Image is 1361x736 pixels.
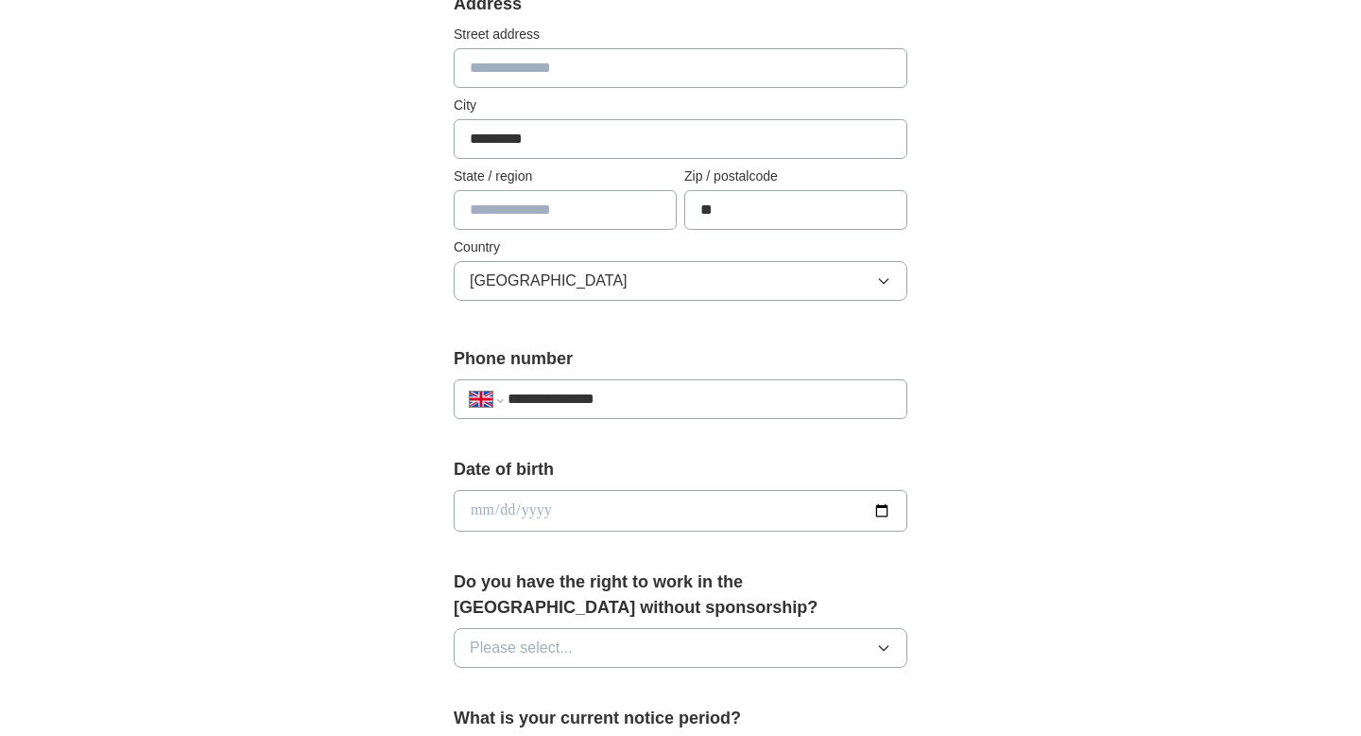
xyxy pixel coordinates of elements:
[454,628,907,668] button: Please select...
[454,706,907,731] label: What is your current notice period?
[454,166,677,186] label: State / region
[454,261,907,301] button: [GEOGRAPHIC_DATA]
[454,25,907,44] label: Street address
[470,637,573,659] span: Please select...
[684,166,907,186] label: Zip / postalcode
[454,457,907,482] label: Date of birth
[470,270,628,292] span: [GEOGRAPHIC_DATA]
[454,570,907,621] label: Do you have the right to work in the [GEOGRAPHIC_DATA] without sponsorship?
[454,237,907,257] label: Country
[454,346,907,372] label: Phone number
[454,96,907,115] label: City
